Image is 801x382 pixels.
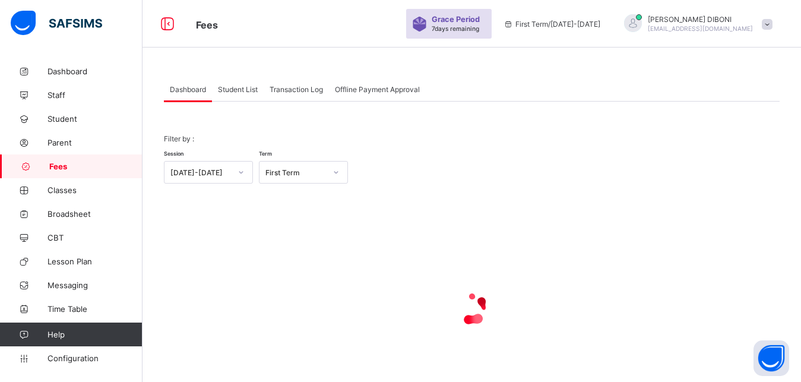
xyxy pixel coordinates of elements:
span: session/term information [504,20,600,29]
span: [PERSON_NAME] DIBONI [648,15,753,24]
span: Parent [48,138,143,147]
img: sticker-purple.71386a28dfed39d6af7621340158ba97.svg [412,17,427,31]
span: Dashboard [170,85,206,94]
span: Broadsheet [48,209,143,219]
span: Session [164,150,183,157]
span: Term [259,150,272,157]
span: [EMAIL_ADDRESS][DOMAIN_NAME] [648,25,753,32]
span: 7 days remaining [432,25,479,32]
img: safsims [11,11,102,36]
span: Configuration [48,353,142,363]
span: Student List [218,85,258,94]
span: Classes [48,185,143,195]
span: Fees [196,19,218,31]
span: Time Table [48,304,143,314]
button: Open asap [753,340,789,376]
span: Student [48,114,143,124]
span: CBT [48,233,143,242]
span: Dashboard [48,67,143,76]
span: Help [48,330,142,339]
span: Staff [48,90,143,100]
div: YUSUFDIBONI [612,14,778,34]
span: Messaging [48,280,143,290]
span: Fees [49,162,143,171]
span: Transaction Log [270,85,323,94]
span: Grace Period [432,15,480,24]
div: [DATE]-[DATE] [170,168,231,177]
span: Offline Payment Approval [335,85,420,94]
span: Filter by : [164,134,194,143]
span: Lesson Plan [48,257,143,266]
div: First Term [265,168,326,177]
